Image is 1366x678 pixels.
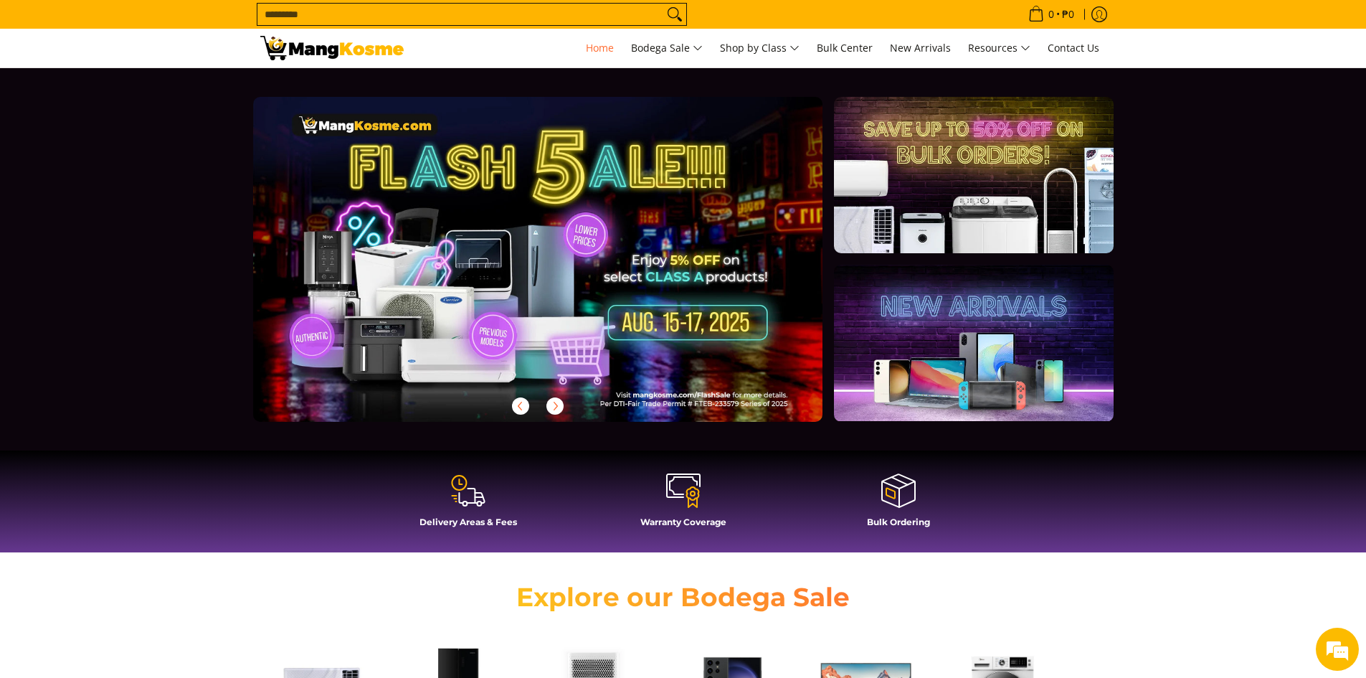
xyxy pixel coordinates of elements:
img: Mang Kosme: Your Home Appliances Warehouse Sale Partner! [260,36,404,60]
span: 0 [1046,9,1056,19]
span: Home [586,41,614,55]
a: Contact Us [1040,29,1106,67]
h4: Delivery Areas & Fees [368,517,569,527]
a: New Arrivals [883,29,958,67]
nav: Main Menu [418,29,1106,67]
a: Resources [961,29,1038,67]
a: Warranty Coverage [583,472,784,538]
span: Resources [968,39,1030,57]
button: Search [663,4,686,25]
span: ₱0 [1060,9,1076,19]
a: Bulk Ordering [798,472,999,538]
span: New Arrivals [890,41,951,55]
a: Bulk Center [810,29,880,67]
a: More [253,97,869,445]
span: • [1024,6,1078,22]
h2: Explore our Bodega Sale [475,581,891,613]
button: Previous [505,390,536,422]
h4: Bulk Ordering [798,517,999,527]
a: Shop by Class [713,29,807,67]
button: Next [539,390,571,422]
h4: Warranty Coverage [583,517,784,527]
span: Bodega Sale [631,39,703,57]
a: Home [579,29,621,67]
span: Shop by Class [720,39,800,57]
a: Delivery Areas & Fees [368,472,569,538]
span: Contact Us [1048,41,1099,55]
span: Bulk Center [817,41,873,55]
a: Bodega Sale [624,29,710,67]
